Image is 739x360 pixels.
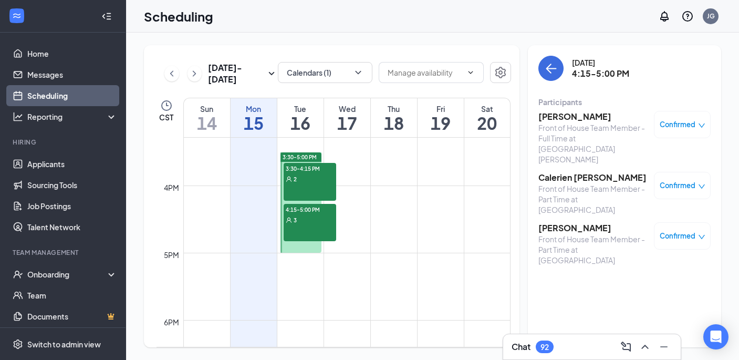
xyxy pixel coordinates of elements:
h3: [PERSON_NAME] [538,111,649,122]
div: Onboarding [27,269,108,280]
svg: ChevronLeft [166,67,177,80]
div: Sun [184,104,230,114]
a: Scheduling [27,85,117,106]
span: 3:30-4:15 PM [284,163,336,173]
a: Messages [27,64,117,85]
span: down [698,183,705,190]
button: ComposeMessage [618,338,634,355]
h1: 16 [277,114,324,132]
svg: Minimize [658,341,670,353]
h1: 19 [418,114,464,132]
h1: 20 [464,114,511,132]
svg: UserCheck [13,269,23,280]
div: Reporting [27,111,118,122]
div: Participants [538,97,711,107]
div: Front of House Team Member - Full Time at [GEOGRAPHIC_DATA][PERSON_NAME] [538,122,649,164]
a: September 15, 2025 [231,98,277,137]
div: Mon [231,104,277,114]
div: [DATE] [572,57,629,68]
span: 3:30-5:00 PM [283,153,317,161]
span: 2 [294,176,297,183]
svg: ArrowLeft [545,62,557,75]
div: 4pm [162,182,181,193]
svg: SmallChevronDown [265,67,278,80]
button: ChevronLeft [164,66,179,81]
svg: User [286,176,292,182]
svg: Clock [160,99,173,112]
h1: Scheduling [144,7,213,25]
svg: Settings [13,339,23,349]
div: Tue [277,104,324,114]
h1: 18 [371,114,417,132]
h3: Calerien [PERSON_NAME] [538,172,649,183]
h3: [DATE] - [DATE] [208,62,265,85]
div: Thu [371,104,417,114]
div: 6pm [162,316,181,328]
a: September 20, 2025 [464,98,511,137]
button: Minimize [655,338,672,355]
h1: 14 [184,114,230,132]
a: September 18, 2025 [371,98,417,137]
svg: ChevronDown [466,68,475,77]
button: ChevronRight [188,66,202,81]
h3: Chat [512,341,530,353]
div: Switch to admin view [27,339,101,349]
a: September 14, 2025 [184,98,230,137]
svg: ComposeMessage [620,341,632,353]
svg: Collapse [101,11,112,22]
span: Confirmed [660,119,695,130]
svg: Notifications [658,10,671,23]
button: ChevronUp [637,338,653,355]
div: Team Management [13,248,115,257]
span: Confirmed [660,231,695,241]
button: Settings [490,62,511,83]
span: down [698,233,705,241]
svg: Settings [494,66,507,79]
span: Confirmed [660,180,695,191]
div: Sat [464,104,511,114]
div: 5pm [162,249,181,261]
a: Sourcing Tools [27,174,117,196]
a: September 17, 2025 [324,98,370,137]
a: Settings [490,62,511,85]
div: Hiring [13,138,115,147]
svg: WorkstreamLogo [12,11,22,21]
svg: Analysis [13,111,23,122]
div: 92 [540,343,549,352]
h1: 17 [324,114,370,132]
a: Job Postings [27,196,117,217]
a: Talent Network [27,217,117,238]
svg: QuestionInfo [681,10,694,23]
svg: ChevronDown [353,67,363,78]
div: Wed [324,104,370,114]
h3: 4:15-5:00 PM [572,68,629,79]
svg: ChevronUp [639,341,651,353]
input: Manage availability [388,67,462,78]
div: Front of House Team Member - Part Time at [GEOGRAPHIC_DATA] [538,183,649,215]
span: 4:15-5:00 PM [284,204,336,214]
svg: User [286,217,292,223]
a: Applicants [27,153,117,174]
span: CST [159,112,173,122]
div: Fri [418,104,464,114]
h1: 15 [231,114,277,132]
div: JG [707,12,715,20]
a: Home [27,43,117,64]
span: 3 [294,217,297,224]
a: September 19, 2025 [418,98,464,137]
div: Front of House Team Member - Part Time at [GEOGRAPHIC_DATA] [538,234,649,265]
div: Open Intercom Messenger [703,324,728,349]
button: back-button [538,56,564,81]
span: down [698,122,705,129]
button: Calendars (1)ChevronDown [278,62,372,83]
svg: ChevronRight [189,67,200,80]
h3: [PERSON_NAME] [538,222,649,234]
a: Team [27,285,117,306]
a: September 16, 2025 [277,98,324,137]
a: DocumentsCrown [27,306,117,327]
